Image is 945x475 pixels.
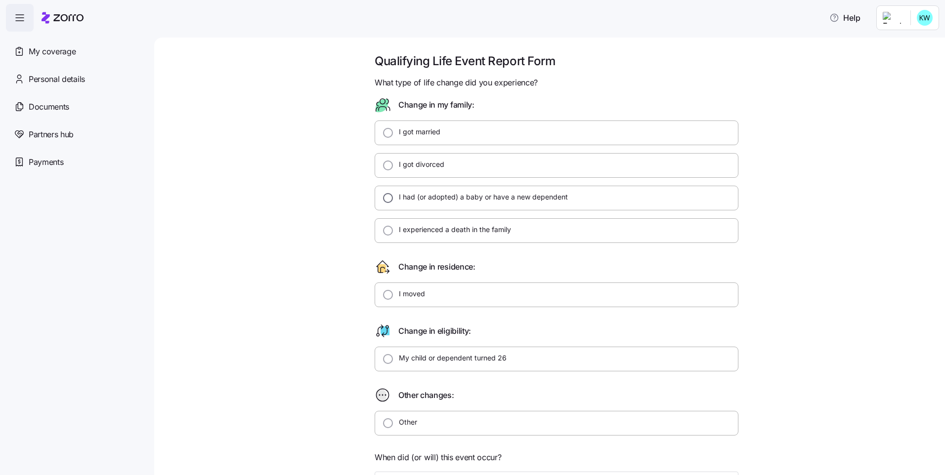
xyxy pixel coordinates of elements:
a: Personal details [6,65,146,93]
a: Payments [6,148,146,176]
span: What type of life change did you experience? [375,77,538,89]
span: Change in eligibility: [398,325,471,337]
span: Help [829,12,860,24]
img: Employer logo [883,12,902,24]
a: Partners hub [6,120,146,148]
h1: Qualifying Life Event Report Form [375,53,738,69]
label: I had (or adopted) a baby or have a new dependent [393,192,568,202]
button: Help [821,8,868,28]
a: Documents [6,93,146,120]
span: Other changes: [398,389,454,401]
label: I experienced a death in the family [393,225,511,235]
span: Partners hub [29,128,74,141]
label: My child or dependent turned 26 [393,353,507,363]
span: My coverage [29,45,76,58]
span: Change in residence: [398,261,475,273]
label: Other [393,417,417,427]
a: My coverage [6,38,146,65]
label: I got married [393,127,440,137]
span: Payments [29,156,63,168]
span: Change in my family: [398,99,474,111]
label: I moved [393,289,425,299]
label: I got divorced [393,159,444,169]
span: Documents [29,101,69,113]
span: Personal details [29,73,85,85]
img: 49e75ba07f721af2b89a52c53fa14fa0 [917,10,933,26]
span: When did (or will) this event occur? [375,451,501,464]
